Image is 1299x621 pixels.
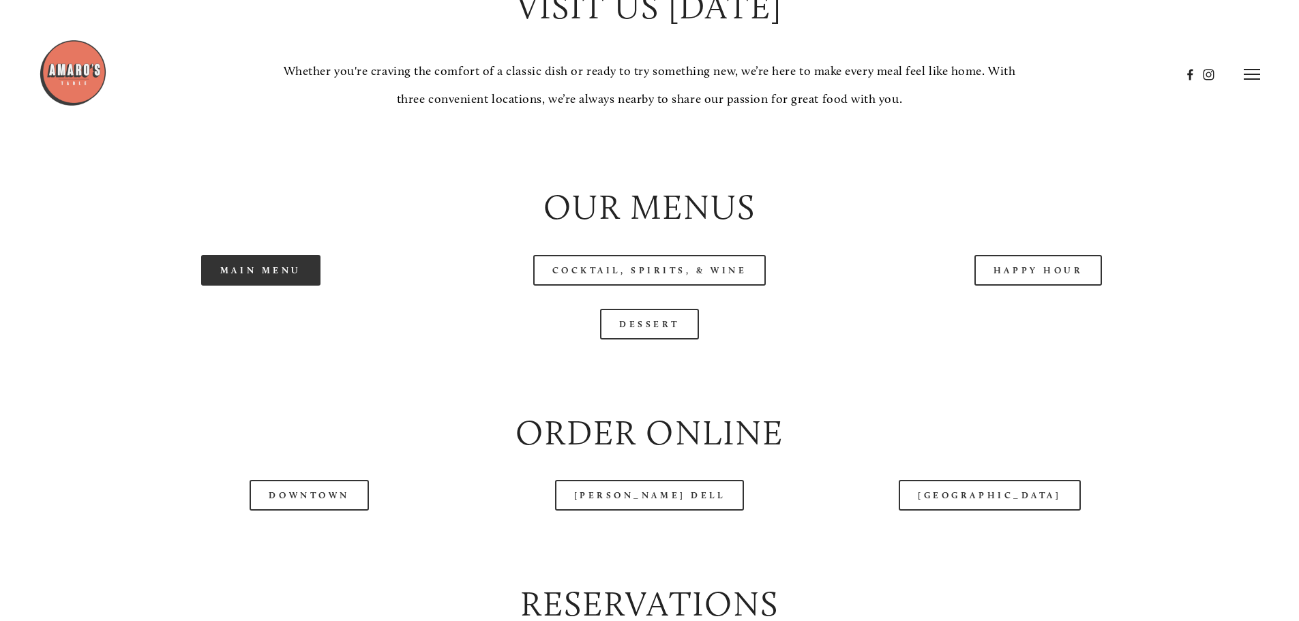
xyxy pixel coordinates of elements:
a: [GEOGRAPHIC_DATA] [899,480,1080,511]
h2: Order Online [78,409,1221,457]
h2: Our Menus [78,183,1221,232]
a: Cocktail, Spirits, & Wine [533,255,766,286]
a: [PERSON_NAME] Dell [555,480,745,511]
a: Happy Hour [974,255,1103,286]
a: Downtown [250,480,368,511]
a: Dessert [600,309,699,339]
a: Main Menu [201,255,320,286]
img: Amaro's Table [39,39,107,107]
